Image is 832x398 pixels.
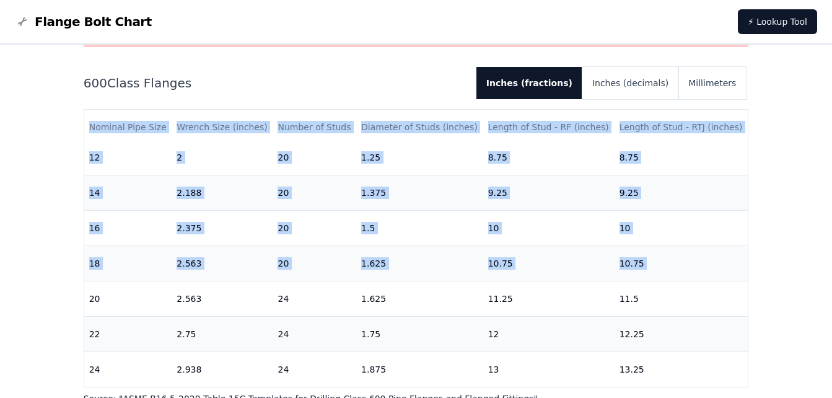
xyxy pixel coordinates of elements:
[172,281,273,316] td: 2.563
[582,67,678,99] button: Inches (decimals)
[15,13,152,30] a: Flange Bolt Chart LogoFlange Bolt Chart
[35,13,152,30] span: Flange Bolt Chart
[615,210,748,245] td: 10
[84,175,172,210] td: 14
[273,110,356,145] th: Number of Studs
[172,352,273,387] td: 2.938
[615,245,748,281] td: 10.75
[273,175,356,210] td: 20
[615,110,748,145] th: Length of Stud - RTJ (inches)
[273,245,356,281] td: 20
[172,210,273,245] td: 2.375
[84,316,172,352] td: 22
[172,139,273,175] td: 2
[483,352,615,387] td: 13
[483,245,615,281] td: 10.75
[678,67,746,99] button: Millimeters
[15,14,30,29] img: Flange Bolt Chart Logo
[476,67,582,99] button: Inches (fractions)
[483,281,615,316] td: 11.25
[483,139,615,175] td: 8.75
[273,316,356,352] td: 24
[615,139,748,175] td: 8.75
[615,281,748,316] td: 11.5
[84,281,172,316] td: 20
[172,175,273,210] td: 2.188
[273,139,356,175] td: 20
[615,316,748,352] td: 12.25
[356,281,483,316] td: 1.625
[84,210,172,245] td: 16
[356,316,483,352] td: 1.75
[483,210,615,245] td: 10
[172,316,273,352] td: 2.75
[84,352,172,387] td: 24
[172,245,273,281] td: 2.563
[356,352,483,387] td: 1.875
[84,139,172,175] td: 12
[483,175,615,210] td: 9.25
[483,316,615,352] td: 12
[273,281,356,316] td: 24
[273,352,356,387] td: 24
[738,9,817,34] a: ⚡ Lookup Tool
[615,175,748,210] td: 9.25
[356,210,483,245] td: 1.5
[84,74,466,92] h2: 600 Class Flanges
[356,175,483,210] td: 1.375
[356,110,483,145] th: Diameter of Studs (inches)
[356,139,483,175] td: 1.25
[84,110,172,145] th: Nominal Pipe Size
[483,110,615,145] th: Length of Stud - RF (inches)
[84,245,172,281] td: 18
[356,245,483,281] td: 1.625
[273,210,356,245] td: 20
[172,110,273,145] th: Wrench Size (inches)
[615,352,748,387] td: 13.25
